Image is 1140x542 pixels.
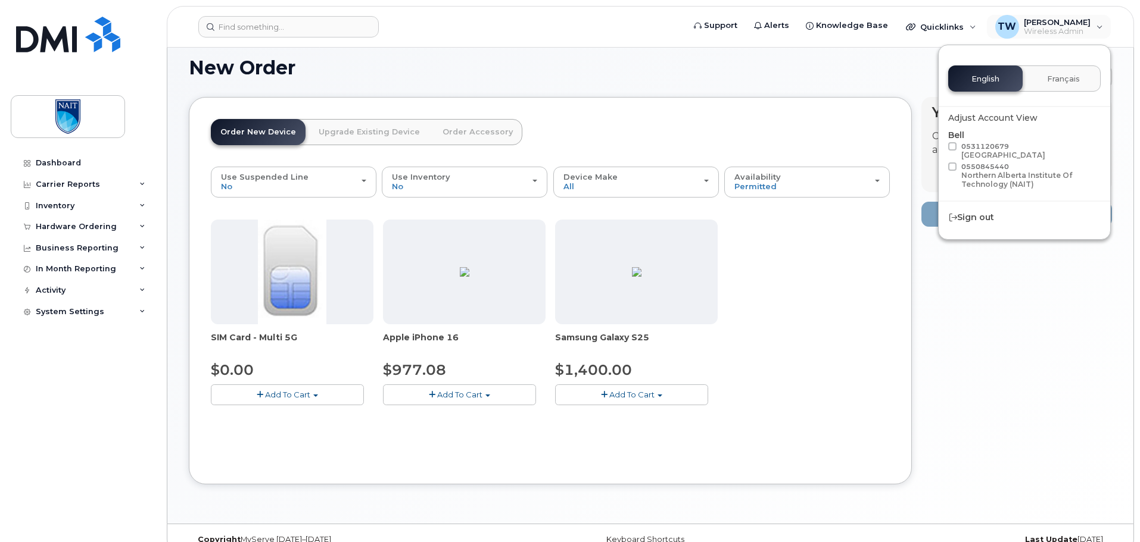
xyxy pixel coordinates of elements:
[211,361,254,378] span: $0.00
[998,20,1016,34] span: TW
[211,119,306,145] a: Order New Device
[921,202,1112,226] button: Add to Cart $0.00
[686,14,746,37] a: Support
[1024,27,1091,36] span: Wireless Admin
[898,15,985,39] div: Quicklinks
[553,167,719,198] button: Device Make All
[932,130,1101,157] p: Choose product from the left side and you will see the new item here.
[437,390,482,399] span: Add To Cart
[961,142,1045,159] span: 0531120679
[961,151,1045,159] div: [GEOGRAPHIC_DATA]
[211,331,373,355] div: SIM Card - Multi 5G
[734,181,777,191] span: Permitted
[987,15,1111,39] div: Troy Watson
[383,331,546,355] div: Apple iPhone 16
[382,167,547,198] button: Use Inventory No
[724,167,890,198] button: Availability Permitted
[746,14,798,37] a: Alerts
[211,167,376,198] button: Use Suspended Line No
[939,206,1110,228] div: Sign out
[632,267,641,277] img: A4ABD0E5-D44D-4D86-8E89-BA65EDBB3BAC.png
[392,172,450,181] span: Use Inventory
[948,112,1101,124] div: Adjust Account View
[555,384,708,405] button: Add To Cart
[734,172,781,181] span: Availability
[258,220,326,324] img: 00D627D4-43E9-49B7-A367-2C99342E128C.jpg
[920,22,964,32] span: Quicklinks
[555,361,632,378] span: $1,400.00
[704,20,737,32] span: Support
[1024,17,1091,27] span: [PERSON_NAME]
[460,267,469,277] img: 1AD8B381-DE28-42E7-8D9B-FF8D21CC6502.png
[563,172,618,181] span: Device Make
[309,119,429,145] a: Upgrade Existing Device
[433,119,522,145] a: Order Accessory
[798,14,896,37] a: Knowledge Base
[211,384,364,405] button: Add To Cart
[221,181,232,191] span: No
[961,162,1097,189] span: 0550845440
[555,331,718,355] div: Samsung Galaxy S25
[265,390,310,399] span: Add To Cart
[383,384,536,405] button: Add To Cart
[198,16,379,37] input: Find something...
[563,181,574,191] span: All
[948,129,1101,191] div: Bell
[609,390,655,399] span: Add To Cart
[383,361,446,378] span: $977.08
[961,171,1097,189] div: Northern Alberta Institute Of Technology (NAIT)
[392,181,403,191] span: No
[816,20,888,32] span: Knowledge Base
[932,104,1101,120] h4: Your Cart is Empty!
[221,172,309,181] span: Use Suspended Line
[764,20,789,32] span: Alerts
[1047,74,1080,84] span: Français
[189,57,1021,78] h1: New Order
